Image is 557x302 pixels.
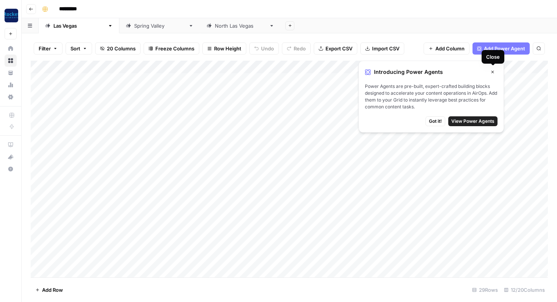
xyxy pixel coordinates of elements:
span: Undo [261,45,274,52]
a: Your Data [5,67,17,79]
span: Add Column [435,45,465,52]
div: 12/20 Columns [501,284,548,296]
button: Add Row [31,284,67,296]
div: What's new? [5,151,16,163]
div: 29 Rows [469,284,501,296]
span: Freeze Columns [155,45,194,52]
span: Redo [294,45,306,52]
span: Got it! [429,118,442,125]
button: Freeze Columns [144,42,199,55]
span: Sort [70,45,80,52]
div: [GEOGRAPHIC_DATA] [134,22,185,30]
a: Usage [5,79,17,91]
div: [GEOGRAPHIC_DATA] [215,22,266,30]
span: Add Row [42,286,63,294]
button: Undo [249,42,279,55]
div: Introducing Power Agents [365,67,498,77]
button: Add Column [424,42,469,55]
button: View Power Agents [448,116,498,126]
span: Filter [39,45,51,52]
button: Redo [282,42,311,55]
button: Row Height [202,42,246,55]
img: Rocket Pilots Logo [5,9,18,22]
span: Export CSV [325,45,352,52]
button: Got it! [426,116,445,126]
a: Home [5,42,17,55]
button: What's new? [5,151,17,163]
button: Export CSV [314,42,357,55]
span: View Power Agents [451,118,494,125]
span: Power Agents are pre-built, expert-crafted building blocks designed to accelerate your content op... [365,83,498,110]
button: Add Power Agent [473,42,530,55]
a: Browse [5,55,17,67]
button: Help + Support [5,163,17,175]
a: Settings [5,91,17,103]
span: Add Power Agent [484,45,525,52]
a: [GEOGRAPHIC_DATA] [119,18,200,33]
button: Filter [34,42,63,55]
a: [GEOGRAPHIC_DATA] [39,18,119,33]
button: 20 Columns [95,42,141,55]
span: Import CSV [372,45,399,52]
span: Row Height [214,45,241,52]
button: Sort [66,42,92,55]
button: Workspace: Rocket Pilots [5,6,17,25]
a: AirOps Academy [5,139,17,151]
div: Close [486,53,500,61]
button: Import CSV [360,42,404,55]
span: 20 Columns [107,45,136,52]
a: [GEOGRAPHIC_DATA] [200,18,281,33]
div: [GEOGRAPHIC_DATA] [53,22,105,30]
